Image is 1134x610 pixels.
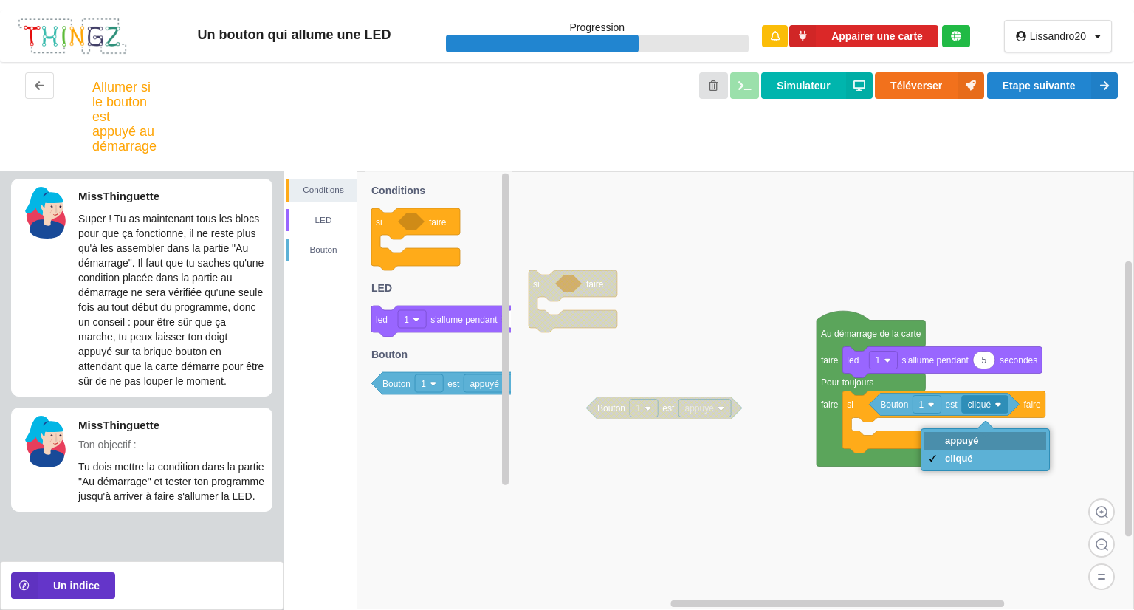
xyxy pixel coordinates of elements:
[945,435,979,446] div: appuyé
[1030,31,1086,41] div: Lissandro20
[447,379,460,389] text: est
[968,400,992,410] text: cliqué
[143,27,446,44] div: Un bouton qui allume une LED
[880,400,908,410] text: Bouton
[789,25,938,48] button: Appairer une carte
[821,400,839,410] text: faire
[946,400,958,410] text: est
[78,211,264,388] p: Super ! Tu as maintenant tous les blocs pour que ça fonctionne, il ne reste plus qu'à les assembl...
[1000,355,1037,366] text: secondes
[429,217,447,227] text: faire
[470,379,499,389] text: appuyé
[761,72,872,99] button: Simulateur
[847,400,853,410] text: si
[847,355,859,366] text: led
[430,315,498,325] text: s'allume pendant
[636,403,641,414] text: 1
[919,400,924,410] text: 1
[902,355,969,366] text: s'allume pendant
[875,72,984,99] button: Téléverser
[597,403,625,414] text: Bouton
[699,72,728,99] button: Annuler les modifications et revenir au début de l'étape
[78,417,264,433] p: MissThinguette
[446,20,749,35] p: Progression
[876,355,881,366] text: 1
[662,403,675,414] text: est
[78,459,264,504] p: Tu dois mettre la condition dans la partie "Au démarrage" et tester ton programme jusqu'à arriver...
[942,25,969,47] div: Tu es connecté au serveur de création de Thingz
[586,279,604,289] text: faire
[987,72,1118,99] button: Etape suivante
[945,453,979,464] div: cliqué
[17,17,128,56] img: thingz_logo.png
[92,80,157,154] div: Allumer si le bouton est appuyé au démarrage
[404,315,409,325] text: 1
[376,315,388,325] text: led
[821,329,921,339] text: Au démarrage de la carte
[533,279,540,289] text: si
[382,379,410,389] text: Bouton
[289,182,357,197] div: Conditions
[376,217,382,227] text: si
[78,437,264,452] p: Ton objectif :
[371,185,425,196] text: Conditions
[821,355,839,366] text: faire
[421,379,426,389] text: 1
[1023,400,1041,410] text: faire
[289,242,357,257] div: Bouton
[78,188,264,204] p: MissThinguette
[371,349,408,360] text: Bouton
[289,213,357,227] div: LED
[982,355,987,366] text: 5
[821,377,873,388] text: Pour toujours
[371,282,392,294] text: LED
[684,403,714,414] text: appuyé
